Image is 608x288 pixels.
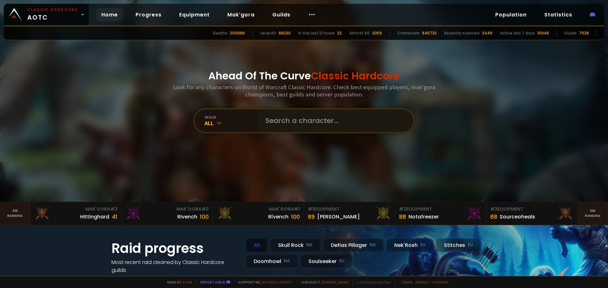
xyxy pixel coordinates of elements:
div: 89 [308,212,315,221]
div: 66230 [279,30,291,36]
div: Recently scanned [444,30,479,36]
div: Level 60 [260,30,276,36]
a: Progress [130,8,167,21]
small: NA [284,258,290,264]
a: Terms [401,280,413,285]
div: In the last 12 hours [298,30,335,36]
div: 88 [490,212,497,221]
div: 10948 [537,30,549,36]
small: EU [420,242,426,248]
span: # 1 [308,206,314,212]
a: Statistics [539,8,577,21]
div: Notafreezer [408,213,439,221]
div: Characters [397,30,420,36]
div: Mak'Gora [34,206,117,212]
a: Seeranking [578,202,608,225]
a: a fan [182,280,192,285]
a: #1Equipment89[PERSON_NAME] [304,202,395,225]
div: Skull Rock [270,238,320,252]
small: EU [339,258,345,264]
div: 100 [200,212,209,221]
div: Active last 7 days [500,30,535,36]
div: Equipment [490,206,573,212]
a: Equipment [174,8,215,21]
div: 845732 [422,30,437,36]
h1: Ahead Of The Curve [208,68,400,83]
a: Mak'Gora#2Rivench100 [122,202,213,225]
a: Guilds [267,8,295,21]
a: See all progress [111,274,153,282]
div: Rîvench [268,213,288,221]
span: # 1 [294,206,300,212]
div: Equipment [308,206,391,212]
div: 7538 [579,30,589,36]
div: Sourceoheals [500,213,535,221]
span: v. d752d5 - production [353,280,391,285]
span: Classic Hardcore [311,69,400,83]
h4: Most recent raid cleaned by Classic Hardcore guilds [111,258,238,274]
div: Stitches [436,238,481,252]
span: # 3 [110,206,117,212]
a: Mak'gora [222,8,260,21]
div: Doomhowl [246,254,298,268]
small: Classic Hardcore [27,7,78,13]
div: Deaths [213,30,227,36]
a: Report a bug [200,280,225,285]
a: #2Equipment88Notafreezer [395,202,486,225]
div: 3449 [482,30,492,36]
a: Population [490,8,532,21]
div: Rivench [177,213,197,221]
div: All [205,119,258,127]
div: 41 [112,212,117,221]
a: Buy me a coffee [262,280,293,285]
div: Hittinghard [80,213,109,221]
a: Classic HardcoreAOTC [4,4,89,25]
span: AOTC [27,7,78,22]
div: 205966 [230,30,245,36]
div: Guilds [564,30,577,36]
a: [DOMAIN_NAME] [321,280,349,285]
h3: Look for any characters on World of Warcraft Classic Hardcore. Check best equipped players, mak'g... [170,83,438,98]
div: realm [205,115,258,119]
small: EU [468,242,473,248]
small: NA [370,242,376,248]
h1: Raid progress [111,238,238,258]
small: NA [306,242,313,248]
div: Nek'Rosh [386,238,434,252]
span: Support me, [234,280,293,285]
span: # 2 [201,206,209,212]
a: Home [96,8,123,21]
div: 2059 [372,30,382,36]
div: 88 [399,212,406,221]
div: [PERSON_NAME] [317,213,360,221]
span: # 3 [490,206,497,212]
a: #3Equipment88Sourceoheals [486,202,578,225]
div: 100 [291,212,300,221]
div: All [246,238,268,252]
a: Consent [432,280,448,285]
a: Mak'Gora#3Hittinghard41 [30,202,122,225]
div: Soulseeker [301,254,352,268]
div: 22 [337,30,342,36]
div: Almost 60 [349,30,370,36]
span: Made by [163,280,192,285]
a: Mak'Gora#1Rîvench100 [213,202,304,225]
input: Search a character... [262,109,406,132]
div: Mak'Gora [125,206,209,212]
a: Privacy [415,280,429,285]
span: Checkout [297,280,349,285]
div: Mak'Gora [217,206,300,212]
div: Defias Pillager [323,238,384,252]
span: # 2 [399,206,406,212]
div: Equipment [399,206,482,212]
